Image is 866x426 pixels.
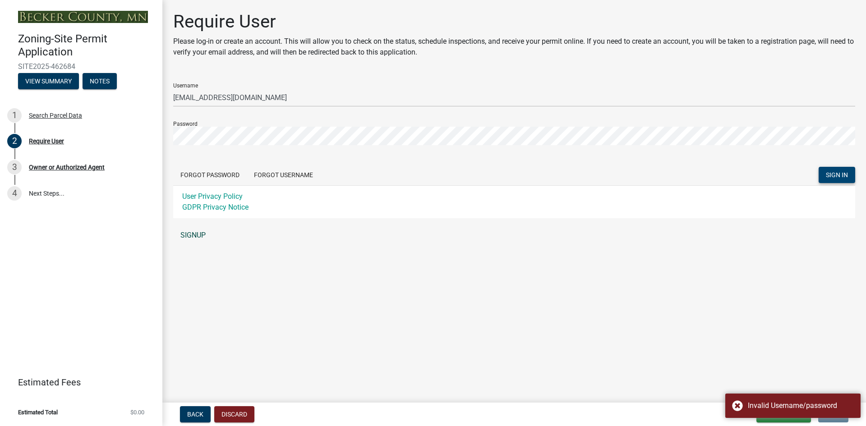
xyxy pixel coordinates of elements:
[18,409,58,415] span: Estimated Total
[18,78,79,85] wm-modal-confirm: Summary
[130,409,144,415] span: $0.00
[214,406,254,422] button: Discard
[187,411,203,418] span: Back
[173,167,247,183] button: Forgot Password
[7,373,148,391] a: Estimated Fees
[182,203,249,211] a: GDPR Privacy Notice
[247,167,320,183] button: Forgot Username
[18,32,155,59] h4: Zoning-Site Permit Application
[748,400,854,411] div: Invalid Username/password
[7,134,22,148] div: 2
[29,138,64,144] div: Require User
[83,73,117,89] button: Notes
[29,164,105,170] div: Owner or Authorized Agent
[18,11,148,23] img: Becker County, Minnesota
[7,160,22,174] div: 3
[7,186,22,201] div: 4
[18,62,144,71] span: SITE2025-462684
[819,167,855,183] button: SIGN IN
[826,171,848,179] span: SIGN IN
[182,192,243,201] a: User Privacy Policy
[180,406,211,422] button: Back
[83,78,117,85] wm-modal-confirm: Notes
[29,112,82,119] div: Search Parcel Data
[7,108,22,123] div: 1
[173,226,855,244] a: SIGNUP
[173,36,855,58] p: Please log-in or create an account. This will allow you to check on the status, schedule inspecti...
[18,73,79,89] button: View Summary
[173,11,855,32] h1: Require User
